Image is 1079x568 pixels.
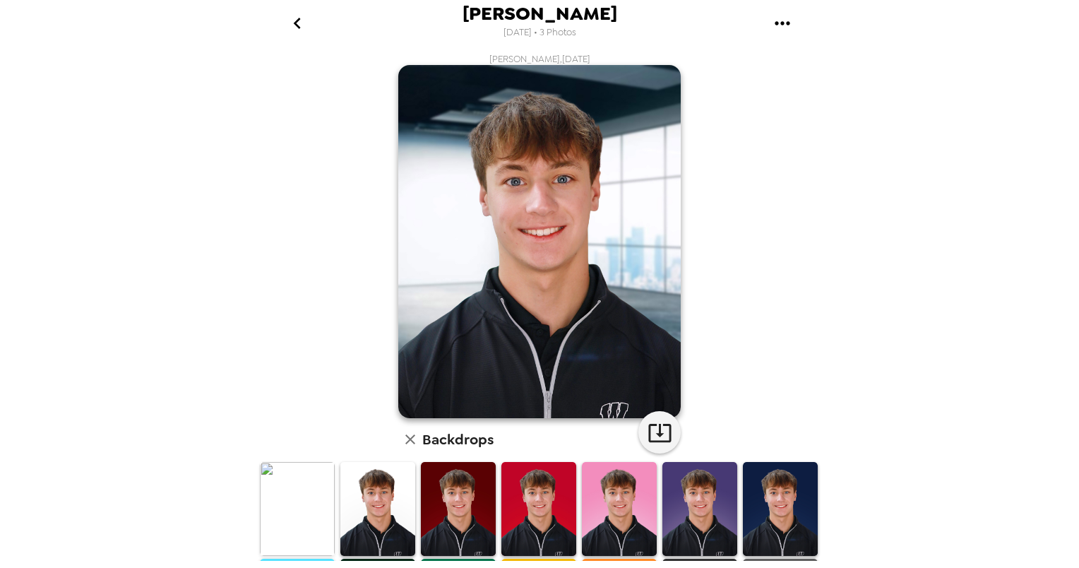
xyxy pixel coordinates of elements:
[422,428,494,451] h6: Backdrops
[463,4,617,23] span: [PERSON_NAME]
[260,462,335,556] img: Original
[398,65,681,418] img: user
[489,53,590,65] span: [PERSON_NAME] , [DATE]
[503,23,576,42] span: [DATE] • 3 Photos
